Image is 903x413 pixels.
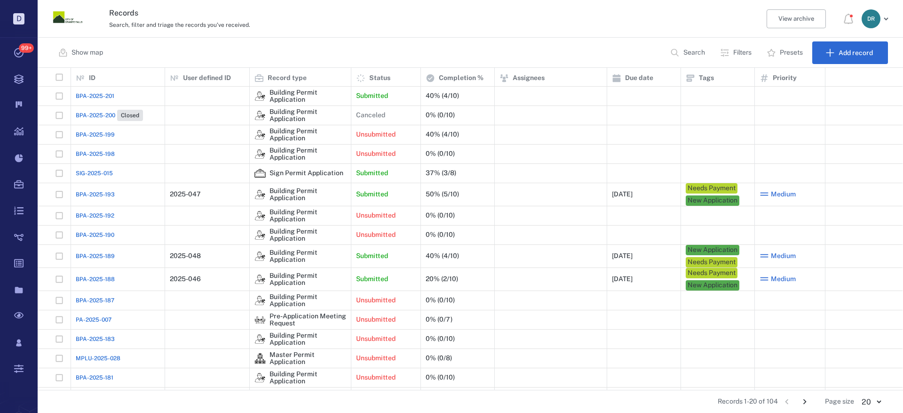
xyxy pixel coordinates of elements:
[254,110,266,121] div: Building Permit Application
[269,371,346,385] div: Building Permit Application
[254,129,266,140] img: icon Building Permit Application
[771,251,796,261] span: Medium
[254,110,266,121] img: icon Building Permit Application
[76,130,115,139] a: BPA-2025-199
[356,373,396,382] p: Unsubmitted
[773,73,797,83] p: Priority
[771,190,796,199] span: Medium
[254,251,266,262] img: icon Building Permit Application
[254,251,266,262] div: Building Permit Application
[254,353,266,364] div: Master Permit Application
[76,275,115,283] span: BPA-2025-188
[76,190,115,199] span: BPA-2025-193
[269,89,346,104] div: Building Permit Application
[767,9,826,28] button: View archive
[426,212,455,219] div: 0% (0/10)
[76,92,114,100] a: BPA-2025-201
[76,354,120,363] a: MPLU-2025-028
[269,170,343,177] div: Sign Permit Application
[53,2,83,36] a: Go home
[254,148,266,160] img: icon Building Permit Application
[76,316,111,324] a: PA-2025-007
[688,258,736,267] div: Needs Payment
[76,111,115,120] span: BPA-2025-200
[254,229,266,241] img: icon Building Permit Application
[254,168,266,179] div: Sign Permit Application
[109,22,250,28] span: Search, filter and triage the records you've received.
[426,335,455,342] div: 0% (0/10)
[76,110,143,121] a: BPA-2025-200Closed
[780,48,803,57] p: Presets
[76,231,114,239] span: BPA-2025-190
[254,274,266,285] div: Building Permit Application
[268,73,307,83] p: Record type
[612,191,633,198] div: [DATE]
[356,354,396,363] p: Unsubmitted
[369,73,390,83] p: Status
[119,112,141,120] span: Closed
[356,169,388,178] p: Submitted
[269,249,346,264] div: Building Permit Application
[254,353,266,364] img: icon Master Permit Application
[356,111,385,120] p: Canceled
[269,209,346,223] div: Building Permit Application
[254,333,266,345] div: Building Permit Application
[812,41,888,64] button: Add record
[269,332,346,347] div: Building Permit Application
[825,397,854,406] span: Page size
[718,397,778,406] span: Records 1-20 of 104
[683,48,705,57] p: Search
[688,184,736,193] div: Needs Payment
[269,228,346,243] div: Building Permit Application
[625,73,653,83] p: Due date
[356,315,396,324] p: Unsubmitted
[612,275,633,283] div: [DATE]
[356,149,396,159] p: Unsubmitted
[76,296,114,305] a: BPA-2025-187
[426,275,458,283] div: 20% (2/10)
[426,252,459,259] div: 40% (4/10)
[699,73,714,83] p: Tags
[688,281,737,290] div: New Application
[76,335,115,343] a: BPA-2025-183
[862,9,892,28] button: DR
[76,150,115,158] span: BPA-2025-198
[170,252,201,259] div: 2025-048
[19,43,34,53] span: 99+
[76,169,113,178] a: SIG-2025-015
[356,334,396,344] p: Unsubmitted
[254,90,266,102] div: Building Permit Application
[254,314,266,325] img: icon Pre-Application Meeting Request
[356,130,396,139] p: Unsubmitted
[513,73,545,83] p: Assignees
[356,230,396,240] p: Unsubmitted
[254,295,266,306] div: Building Permit Application
[109,8,622,19] h3: Records
[426,131,459,138] div: 40% (4/10)
[771,275,796,284] span: Medium
[426,92,459,99] div: 40% (4/10)
[254,314,266,325] div: Pre-Application Meeting Request
[426,191,459,198] div: 50% (5/10)
[254,229,266,241] div: Building Permit Application
[426,170,456,177] div: 37% (3/8)
[13,13,24,24] p: D
[76,211,114,220] span: BPA-2025-192
[665,41,713,64] button: Search
[254,168,266,179] img: icon Sign Permit Application
[714,41,759,64] button: Filters
[76,373,113,382] span: BPA-2025-181
[733,48,752,57] p: Filters
[254,210,266,221] div: Building Permit Application
[688,196,737,205] div: New Application
[426,374,455,381] div: 0% (0/10)
[854,397,888,407] div: 20
[269,147,346,162] div: Building Permit Application
[426,112,455,119] div: 0% (0/10)
[254,189,266,200] img: icon Building Permit Application
[254,333,266,345] img: icon Building Permit Application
